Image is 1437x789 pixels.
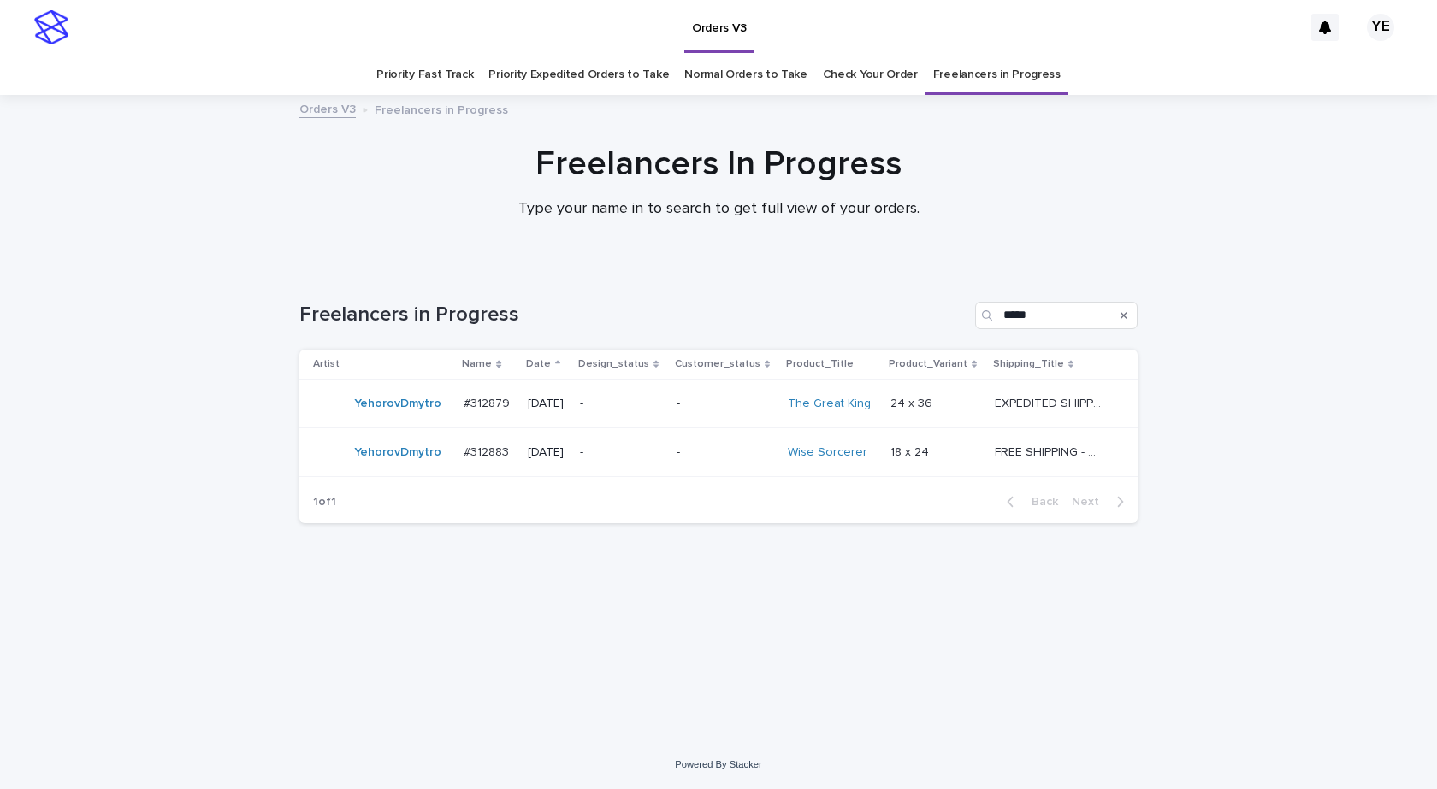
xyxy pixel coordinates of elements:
p: Type your name in to search to get full view of your orders. [376,200,1061,219]
a: Powered By Stacker [675,759,761,769]
p: Artist [313,355,340,374]
p: Shipping_Title [993,355,1064,374]
p: - [580,445,663,460]
p: - [580,397,663,411]
p: 24 x 36 [890,393,936,411]
h1: Freelancers In Progress [299,144,1138,185]
p: #312883 [464,442,512,460]
p: - [677,397,775,411]
button: Back [993,494,1065,509]
p: EXPEDITED SHIPPING - preview in 1 business day; delivery up to 5 business days after your approval. [995,393,1105,411]
p: Date [526,355,551,374]
p: [DATE] [528,445,566,460]
div: YE [1367,14,1394,41]
a: Check Your Order [823,55,918,95]
img: stacker-logo-s-only.png [34,10,68,44]
p: Design_status [578,355,649,374]
p: #312879 [464,393,513,411]
a: Priority Fast Track [376,55,473,95]
p: 18 x 24 [890,442,932,460]
a: The Great King [788,397,871,411]
p: Name [462,355,492,374]
h1: Freelancers in Progress [299,303,968,327]
a: Wise Sorcerer [788,445,867,460]
button: Next [1065,494,1138,509]
a: Freelancers in Progress [933,55,1061,95]
a: YehorovDmytro [354,445,441,460]
p: Customer_status [675,355,760,374]
p: FREE SHIPPING - preview in 1-2 business days, after your approval delivery will take 5-10 b.d. [995,442,1105,460]
a: YehorovDmytro [354,397,441,411]
tr: YehorovDmytro #312883#312883 [DATE]--Wise Sorcerer 18 x 2418 x 24 FREE SHIPPING - preview in 1-2 ... [299,428,1138,477]
p: [DATE] [528,397,566,411]
span: Next [1072,496,1109,508]
a: Priority Expedited Orders to Take [488,55,669,95]
p: Freelancers in Progress [375,99,508,118]
tr: YehorovDmytro #312879#312879 [DATE]--The Great King 24 x 3624 x 36 EXPEDITED SHIPPING - preview i... [299,380,1138,428]
p: Product_Variant [889,355,967,374]
span: Back [1021,496,1058,508]
input: Search [975,302,1138,329]
p: - [677,445,775,460]
p: Product_Title [786,355,854,374]
a: Orders V3 [299,98,356,118]
a: Normal Orders to Take [684,55,807,95]
p: 1 of 1 [299,481,350,523]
